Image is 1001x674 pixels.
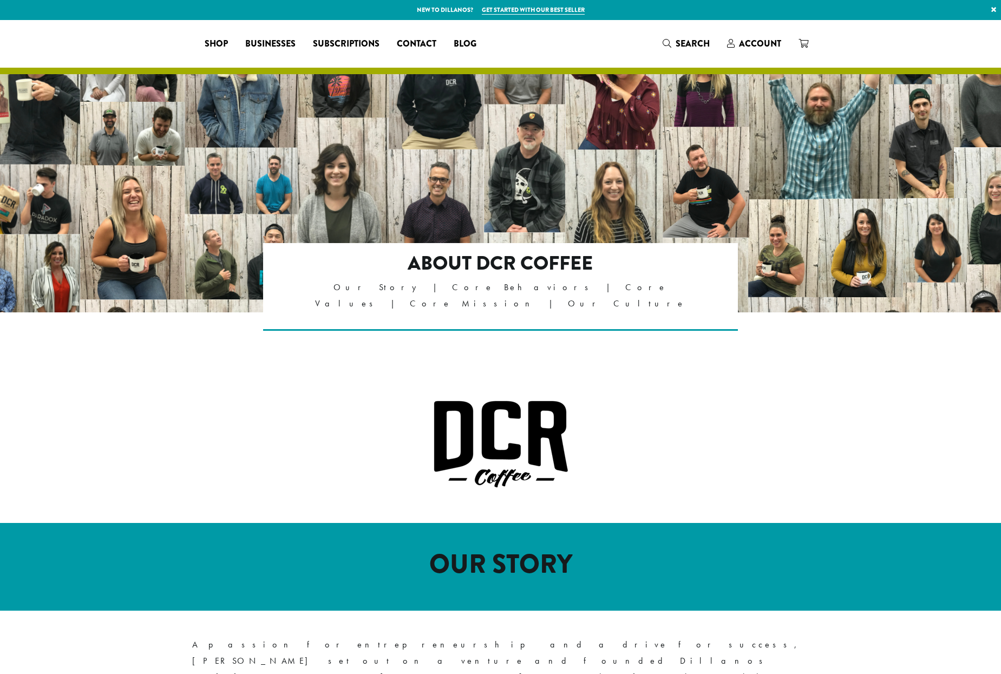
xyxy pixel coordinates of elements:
span: Search [676,37,710,50]
span: Blog [454,37,476,51]
span: Contact [397,37,436,51]
h2: About DCR Coffee [310,252,691,275]
span: Businesses [245,37,296,51]
span: Shop [205,37,228,51]
p: Our Story | Core Behaviors | Core Values | Core Mission | Our Culture [310,279,691,312]
span: Subscriptions [313,37,380,51]
a: Get started with our best seller [482,5,585,15]
img: DCR Coffee Logo [433,400,568,488]
a: Search [654,35,718,53]
a: Shop [196,35,237,53]
h1: OUR STORY [192,549,809,580]
span: Account [739,37,781,50]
